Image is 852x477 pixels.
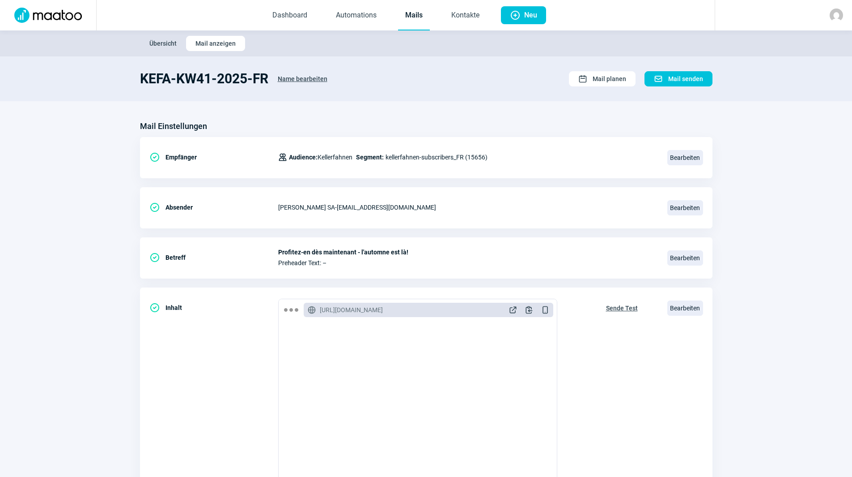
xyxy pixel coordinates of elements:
button: Mail senden [644,71,712,86]
button: Mail planen [569,71,636,86]
div: Betreff [149,249,278,266]
button: Name bearbeiten [268,71,337,87]
button: Mail anzeigen [186,36,245,51]
a: Dashboard [265,1,314,30]
span: Übersicht [149,36,177,51]
img: Logo [9,8,87,23]
span: Name bearbeiten [278,72,327,86]
div: Empfänger [149,148,278,166]
span: Bearbeiten [667,200,703,215]
a: Kontakte [444,1,487,30]
h1: KEFA-KW41-2025-FR [140,71,268,87]
span: Kellerfahnen [289,152,352,163]
div: Absender [149,198,278,216]
span: Mail planen [593,72,626,86]
span: Sende Test [606,301,638,315]
a: Mails [398,1,430,30]
a: Automations [329,1,384,30]
button: Übersicht [140,36,186,51]
span: Bearbeiten [667,150,703,165]
span: Audience: [289,154,318,161]
span: [URL][DOMAIN_NAME] [320,305,383,314]
img: avatar [830,9,843,22]
span: Neu [524,6,537,24]
span: Mail anzeigen [195,36,236,51]
button: Sende Test [597,299,647,316]
span: Mail senden [668,72,703,86]
div: Inhalt [149,299,278,317]
span: Segment: [356,152,384,163]
button: Neu [501,6,546,24]
div: kellerfahnen-subscribers_FR (15656) [278,148,487,166]
span: Profitez-en dès maintenant - l'automne est là! [278,249,657,256]
h3: Mail Einstellungen [140,119,207,133]
span: Bearbeiten [667,250,703,266]
span: Preheader Text: – [278,259,657,266]
div: [PERSON_NAME] SA - [EMAIL_ADDRESS][DOMAIN_NAME] [278,198,657,216]
span: Bearbeiten [667,301,703,316]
